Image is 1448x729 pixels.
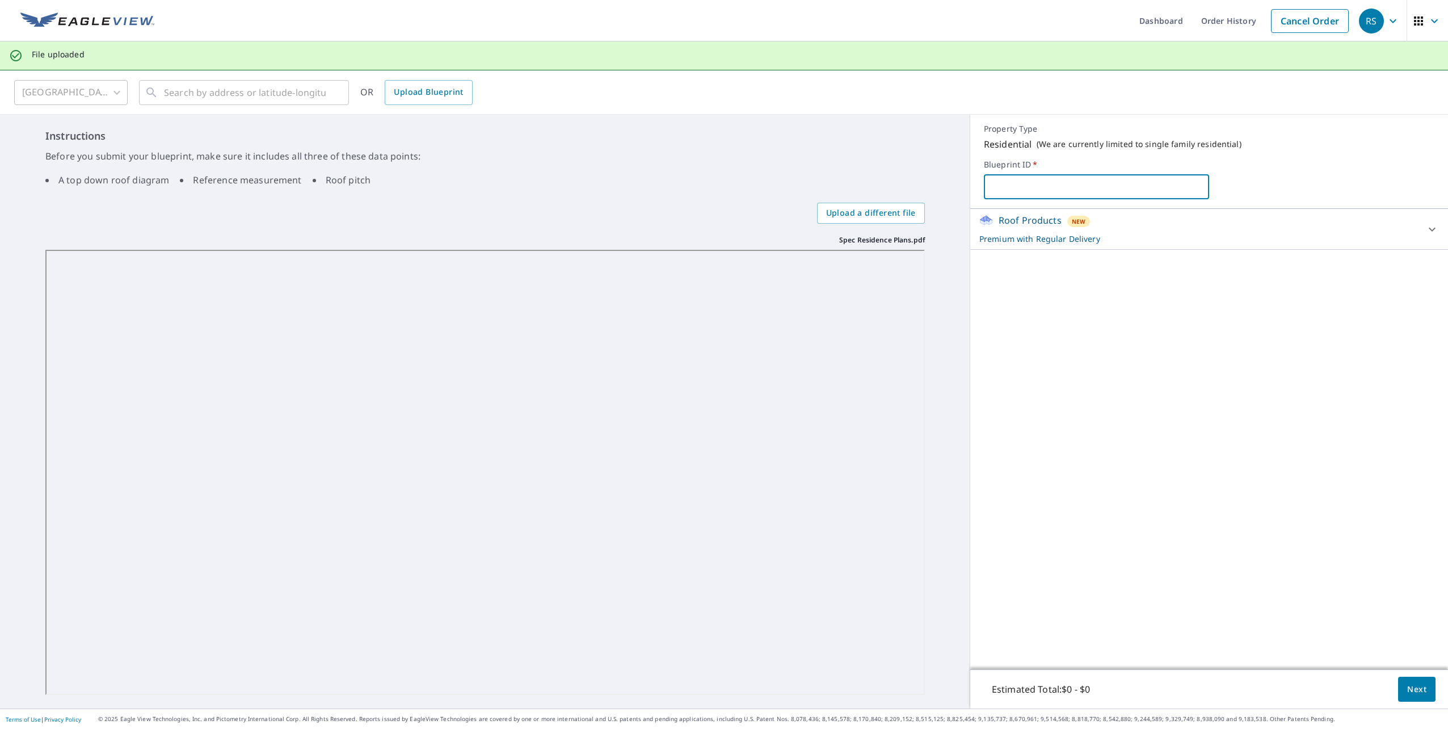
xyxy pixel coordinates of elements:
iframe: Spec Residence Plans.pdf [45,250,925,696]
p: Estimated Total: $0 - $0 [983,677,1099,702]
span: Next [1407,682,1426,697]
li: Reference measurement [180,173,301,187]
p: Before you submit your blueprint, make sure it includes all three of these data points: [45,149,925,163]
a: Terms of Use [6,715,41,723]
a: Upload Blueprint [385,80,472,105]
p: Residential [984,137,1032,151]
div: [GEOGRAPHIC_DATA] [14,77,128,108]
p: File uploaded [32,49,85,60]
div: OR [360,80,473,105]
span: Upload a different file [826,206,916,220]
a: Privacy Policy [44,715,81,723]
li: Roof pitch [313,173,371,187]
p: © 2025 Eagle View Technologies, Inc. and Pictometry International Corp. All Rights Reserved. Repo... [98,715,1442,723]
p: | [6,716,81,723]
span: Upload Blueprint [394,85,463,99]
label: Blueprint ID [984,160,1434,170]
label: Upload a different file [817,203,925,224]
h6: Instructions [45,128,925,144]
a: Cancel Order [1271,9,1349,33]
p: Roof Products [999,213,1062,227]
p: Premium with Regular Delivery [979,233,1418,245]
input: Search by address or latitude-longitude [164,77,326,108]
p: Property Type [984,124,1434,134]
li: A top down roof diagram [45,173,169,187]
p: ( We are currently limited to single family residential ) [1037,139,1241,149]
button: Next [1398,677,1436,702]
div: RS [1359,9,1384,33]
img: EV Logo [20,12,154,30]
div: Roof ProductsNewPremium with Regular Delivery [979,213,1439,245]
p: Spec Residence Plans.pdf [839,235,925,245]
span: New [1072,217,1086,226]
